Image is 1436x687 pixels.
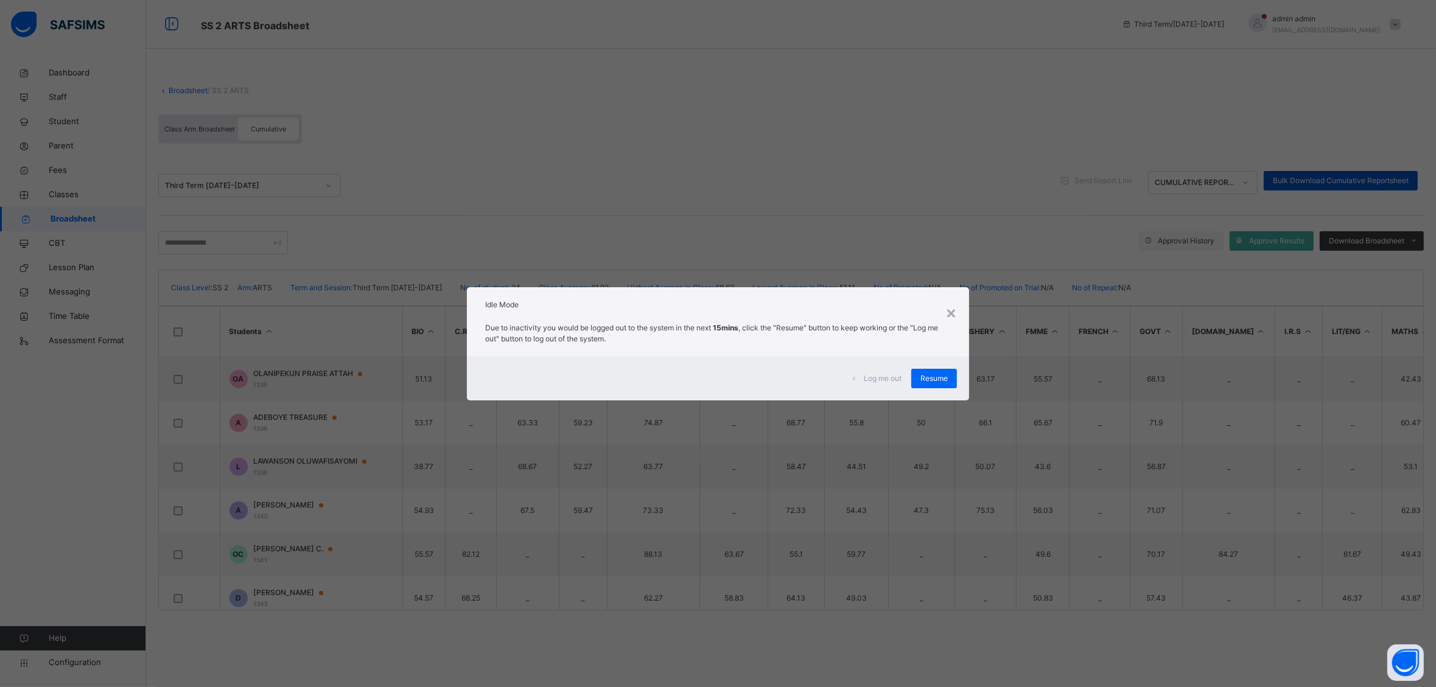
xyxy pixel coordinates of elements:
button: Open asap [1387,644,1424,681]
p: Due to inactivity you would be logged out to the system in the next , click the "Resume" button t... [485,323,951,344]
span: Resume [920,373,948,384]
div: × [945,299,957,325]
h2: Idle Mode [485,299,951,310]
span: Log me out [864,373,902,384]
strong: 15mins [713,323,738,332]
